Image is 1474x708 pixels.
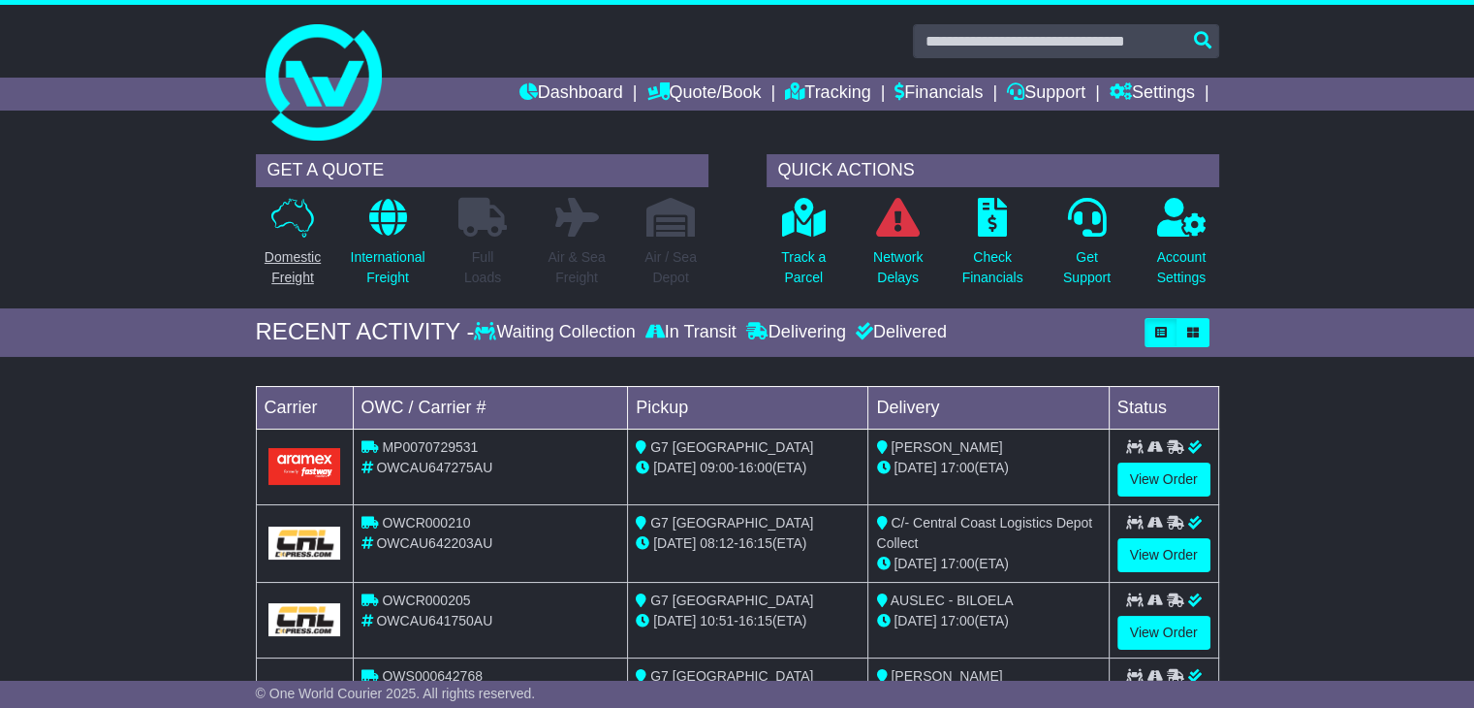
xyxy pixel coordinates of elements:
p: Air / Sea Depot [644,247,697,288]
span: 16:00 [738,460,772,475]
img: Aramex.png [268,448,341,484]
span: 17:00 [940,460,974,475]
a: Tracking [785,78,870,111]
p: Air & Sea Freight [548,247,605,288]
span: OWCR000210 [382,515,470,531]
div: Delivering [741,322,851,343]
span: OWCAU642203AU [376,535,492,551]
div: - (ETA) [636,611,860,631]
p: Domestic Freight [265,247,321,288]
span: [DATE] [653,460,696,475]
a: View Order [1117,616,1210,650]
div: GET A QUOTE [256,154,708,187]
span: 17:00 [940,613,974,628]
span: OWCAU647275AU [376,460,492,475]
span: OWCAU641750AU [376,613,492,628]
span: © One World Courier 2025. All rights reserved. [256,686,536,701]
div: (ETA) [876,611,1100,631]
a: Quote/Book [646,78,761,111]
td: OWC / Carrier # [353,386,628,429]
div: In Transit [641,322,741,343]
div: (ETA) [876,554,1100,574]
span: G7 [GEOGRAPHIC_DATA] [650,593,813,608]
span: G7 [GEOGRAPHIC_DATA] [650,515,813,531]
img: GetCarrierServiceLogo [268,603,341,636]
span: G7 [GEOGRAPHIC_DATA] [650,439,813,455]
span: [DATE] [653,535,696,551]
span: 16:15 [738,613,772,628]
span: [PERSON_NAME] [891,439,1002,455]
span: 16:15 [738,535,772,551]
a: CheckFinancials [961,197,1024,299]
div: (ETA) [876,458,1100,478]
p: Track a Parcel [781,247,826,288]
p: Get Support [1063,247,1111,288]
span: [DATE] [894,460,936,475]
span: 09:00 [700,460,734,475]
a: View Order [1117,538,1210,572]
span: C/- Central Coast Logistics Depot Collect [876,515,1092,551]
span: [DATE] [894,556,936,571]
a: Track aParcel [780,197,827,299]
span: [DATE] [894,613,936,628]
img: GetCarrierServiceLogo [268,527,341,560]
p: Full Loads [458,247,507,288]
span: 08:12 [700,535,734,551]
span: G7 [GEOGRAPHIC_DATA] [650,668,813,684]
a: InternationalFreight [349,197,425,299]
div: Waiting Collection [474,322,640,343]
div: - (ETA) [636,458,860,478]
a: Settings [1110,78,1195,111]
span: OWCR000205 [382,593,470,608]
td: Delivery [868,386,1109,429]
p: Account Settings [1157,247,1207,288]
a: AccountSettings [1156,197,1207,299]
span: [PERSON_NAME] [891,668,1002,684]
a: Dashboard [519,78,623,111]
div: RECENT ACTIVITY - [256,318,475,346]
span: MP0070729531 [382,439,478,455]
span: 10:51 [700,613,734,628]
td: Status [1109,386,1218,429]
p: International Freight [350,247,424,288]
span: [DATE] [653,613,696,628]
span: OWS000642768 [382,668,483,684]
p: Network Delays [873,247,923,288]
div: QUICK ACTIONS [767,154,1219,187]
a: Support [1007,78,1085,111]
span: 17:00 [940,556,974,571]
td: Carrier [256,386,353,429]
a: DomesticFreight [264,197,322,299]
a: Financials [894,78,983,111]
td: Pickup [628,386,868,429]
a: NetworkDelays [872,197,924,299]
span: AUSLEC - BILOELA [891,593,1014,608]
a: GetSupport [1062,197,1112,299]
div: - (ETA) [636,533,860,554]
p: Check Financials [962,247,1023,288]
a: View Order [1117,463,1210,497]
div: Delivered [851,322,947,343]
